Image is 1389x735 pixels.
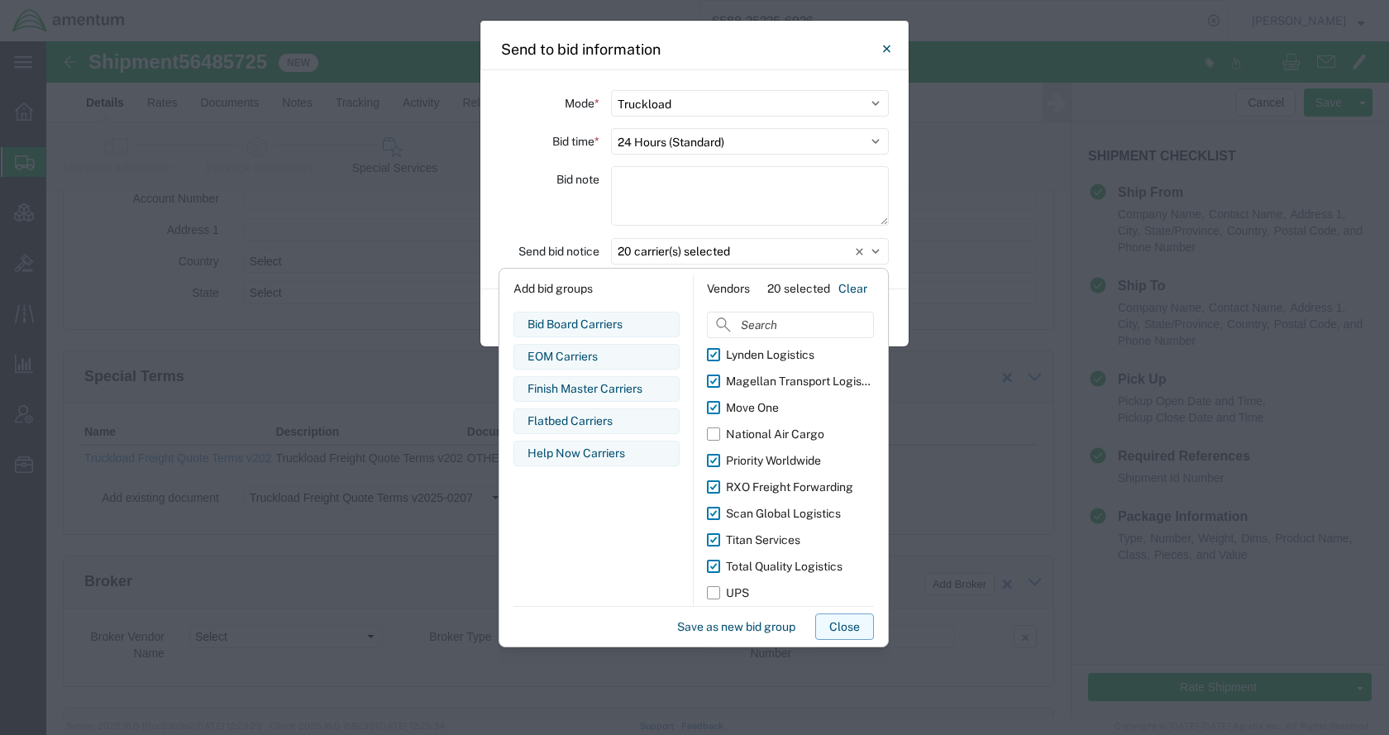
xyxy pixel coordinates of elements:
[767,280,830,298] div: 20 selected
[513,275,680,302] div: Add bid groups
[501,38,661,60] h4: Send to bid information
[707,312,874,338] input: Search
[552,128,599,155] label: Bid time
[527,316,666,333] div: Bid Board Carriers
[518,238,599,265] label: Send bid notice
[556,166,599,193] label: Bid note
[611,238,889,265] button: 20 carrier(s) selected
[726,346,814,364] div: Lynden Logistics
[707,280,750,298] div: Vendors
[832,275,874,302] button: Clear
[870,32,903,65] button: Close
[565,90,599,117] label: Mode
